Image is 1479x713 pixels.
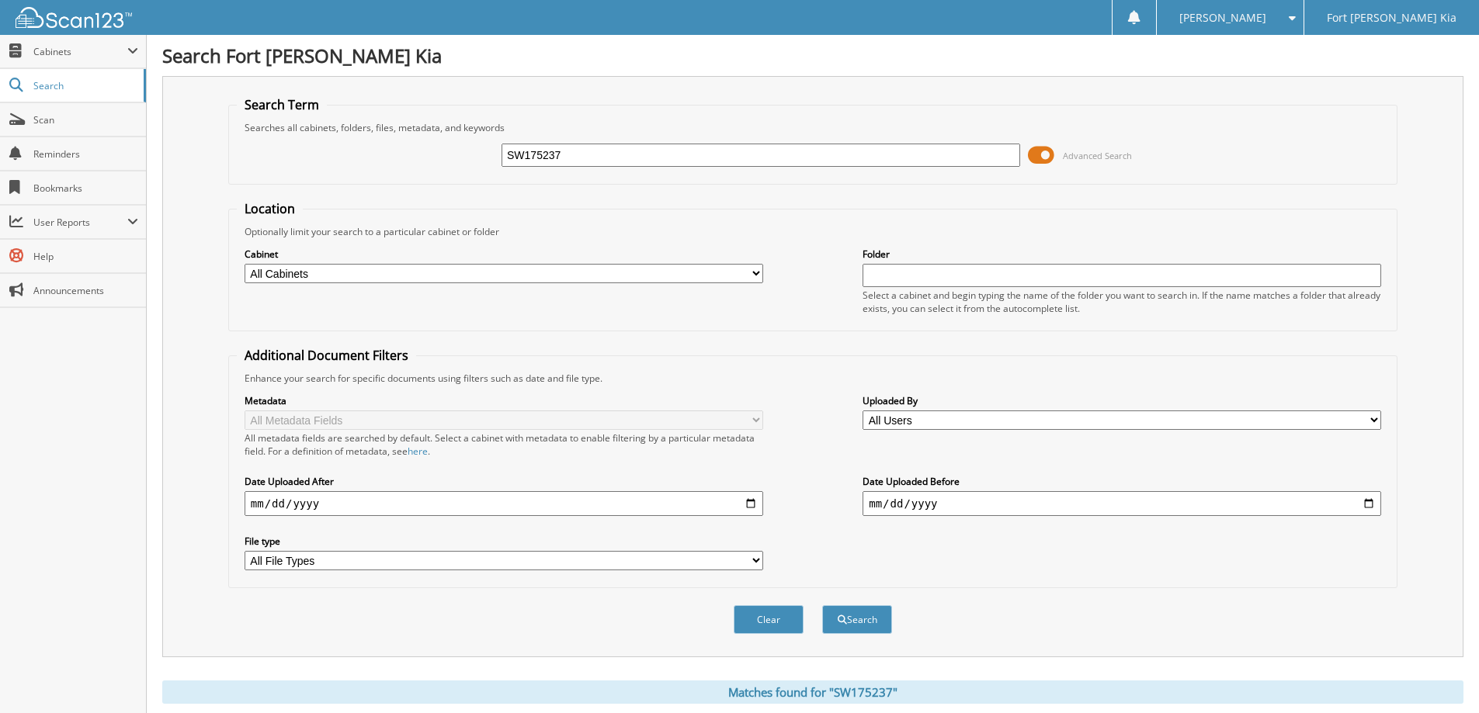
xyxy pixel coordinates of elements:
[33,45,127,58] span: Cabinets
[237,372,1389,385] div: Enhance your search for specific documents using filters such as date and file type.
[1327,13,1456,22] span: Fort [PERSON_NAME] Kia
[237,347,416,364] legend: Additional Document Filters
[162,43,1463,68] h1: Search Fort [PERSON_NAME] Kia
[1179,13,1266,22] span: [PERSON_NAME]
[237,96,327,113] legend: Search Term
[33,79,136,92] span: Search
[245,247,763,261] label: Cabinet
[33,284,138,297] span: Announcements
[863,247,1381,261] label: Folder
[16,7,132,28] img: scan123-logo-white.svg
[863,289,1381,315] div: Select a cabinet and begin typing the name of the folder you want to search in. If the name match...
[33,216,127,229] span: User Reports
[245,535,763,548] label: File type
[33,147,138,161] span: Reminders
[863,394,1381,407] label: Uploaded By
[33,113,138,126] span: Scan
[408,445,428,458] a: here
[245,431,763,458] div: All metadata fields are searched by default. Select a cabinet with metadata to enable filtering b...
[237,200,303,217] legend: Location
[245,394,763,407] label: Metadata
[237,225,1389,238] div: Optionally limit your search to a particular cabinet or folder
[863,491,1381,516] input: end
[863,475,1381,488] label: Date Uploaded Before
[237,121,1389,134] div: Searches all cabinets, folders, files, metadata, and keywords
[162,680,1463,704] div: Matches found for "SW175237"
[245,475,763,488] label: Date Uploaded After
[33,250,138,263] span: Help
[822,605,892,634] button: Search
[734,605,804,634] button: Clear
[33,182,138,195] span: Bookmarks
[245,491,763,516] input: start
[1063,150,1132,161] span: Advanced Search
